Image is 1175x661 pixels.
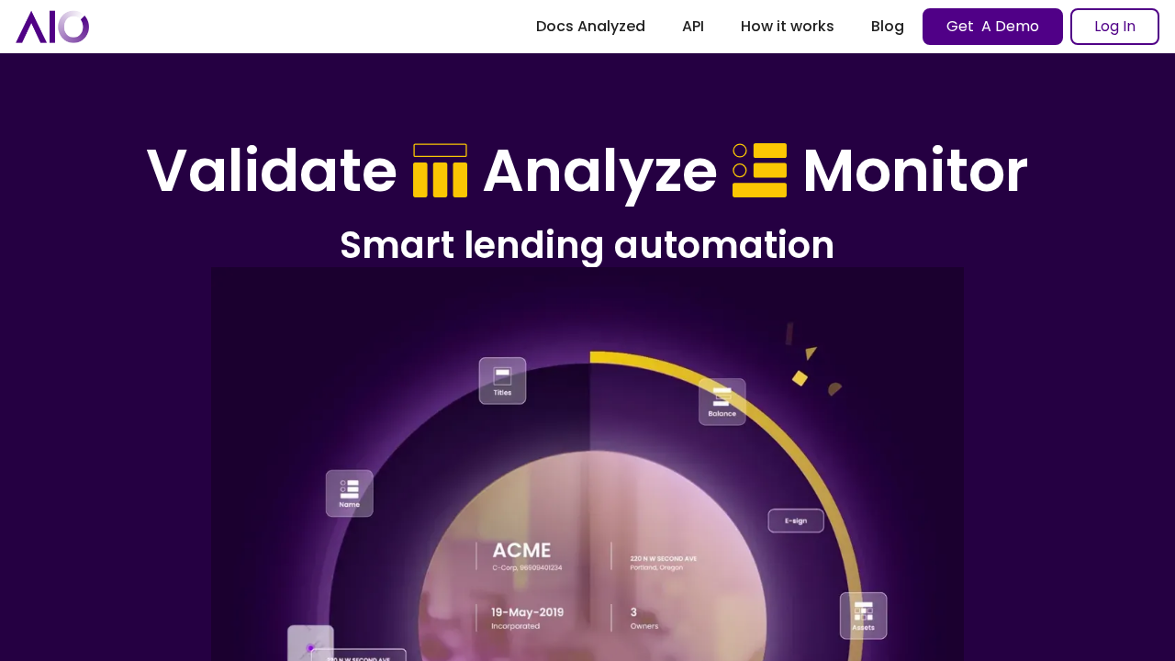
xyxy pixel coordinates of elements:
a: Blog [853,10,923,43]
a: Docs Analyzed [518,10,664,43]
h1: Monitor [802,136,1029,207]
a: Log In [1070,8,1159,45]
h2: Smart lending automation [64,221,1111,269]
h1: Analyze [482,136,718,207]
a: API [664,10,722,43]
h1: Validate [146,136,397,207]
a: Get A Demo [923,8,1063,45]
a: home [16,10,89,42]
a: How it works [722,10,853,43]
